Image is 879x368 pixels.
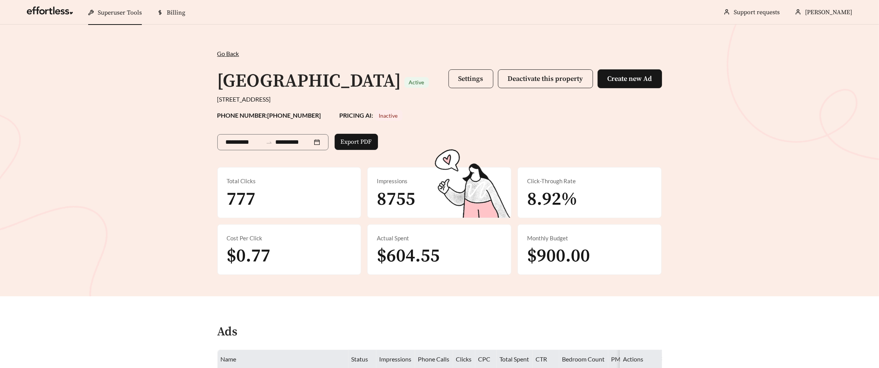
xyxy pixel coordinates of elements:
[217,112,321,119] strong: PHONE NUMBER: [PHONE_NUMBER]
[527,245,590,268] span: $900.00
[536,355,547,363] span: CTR
[805,8,852,16] span: [PERSON_NAME]
[227,234,352,243] div: Cost Per Click
[335,134,378,150] button: Export PDF
[377,234,502,243] div: Actual Spent
[608,74,652,83] span: Create new Ad
[217,325,238,339] h4: Ads
[227,188,256,211] span: 777
[377,245,440,268] span: $604.55
[217,50,239,57] span: Go Back
[377,177,502,186] div: Impressions
[598,69,662,88] button: Create new Ad
[340,112,403,119] strong: PRICING AI:
[409,79,424,85] span: Active
[377,188,415,211] span: 8755
[527,188,577,211] span: 8.92%
[227,245,271,268] span: $0.77
[498,69,593,88] button: Deactivate this property
[217,95,662,104] div: [STREET_ADDRESS]
[167,9,185,16] span: Billing
[266,139,273,146] span: swap-right
[227,177,352,186] div: Total Clicks
[527,177,652,186] div: Click-Through Rate
[508,74,583,83] span: Deactivate this property
[379,112,398,119] span: Inactive
[341,137,372,146] span: Export PDF
[266,139,273,146] span: to
[478,355,491,363] span: CPC
[98,9,142,16] span: Superuser Tools
[527,234,652,243] div: Monthly Budget
[458,74,483,83] span: Settings
[217,70,401,93] h1: [GEOGRAPHIC_DATA]
[449,69,493,88] button: Settings
[734,8,780,16] a: Support requests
